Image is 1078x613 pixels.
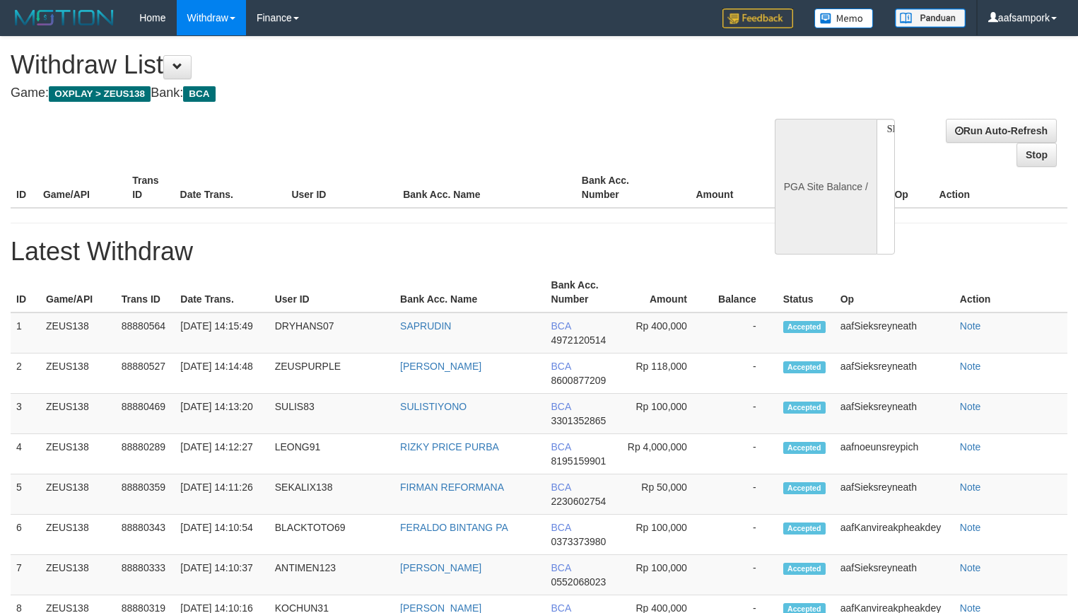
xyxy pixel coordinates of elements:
[708,354,778,394] td: -
[397,168,576,208] th: Bank Acc. Name
[835,394,954,434] td: aafSieksreyneath
[551,536,607,547] span: 0373373980
[621,434,708,474] td: Rp 4,000,000
[400,562,481,573] a: [PERSON_NAME]
[116,434,175,474] td: 88880289
[1017,143,1057,167] a: Stop
[775,119,877,255] div: PGA Site Balance /
[934,168,1067,208] th: Action
[400,320,451,332] a: SAPRUDIN
[116,394,175,434] td: 88880469
[175,515,269,555] td: [DATE] 14:10:54
[783,361,826,373] span: Accepted
[175,474,269,515] td: [DATE] 14:11:26
[269,434,394,474] td: LEONG91
[621,272,708,313] th: Amount
[835,555,954,595] td: aafSieksreyneath
[960,320,981,332] a: Note
[621,394,708,434] td: Rp 100,000
[546,272,621,313] th: Bank Acc. Number
[40,515,116,555] td: ZEUS138
[783,402,826,414] span: Accepted
[960,361,981,372] a: Note
[708,434,778,474] td: -
[551,375,607,386] span: 8600877209
[551,334,607,346] span: 4972120514
[175,313,269,354] td: [DATE] 14:15:49
[551,522,571,533] span: BCA
[960,522,981,533] a: Note
[269,272,394,313] th: User ID
[835,515,954,555] td: aafKanvireakpheakdey
[11,434,40,474] td: 4
[621,515,708,555] td: Rp 100,000
[175,434,269,474] td: [DATE] 14:12:27
[49,86,151,102] span: OXPLAY > ZEUS138
[835,313,954,354] td: aafSieksreyneath
[665,168,754,208] th: Amount
[889,168,933,208] th: Op
[621,313,708,354] td: Rp 400,000
[269,313,394,354] td: DRYHANS07
[954,272,1067,313] th: Action
[551,576,607,588] span: 0552068023
[708,515,778,555] td: -
[40,474,116,515] td: ZEUS138
[621,474,708,515] td: Rp 50,000
[708,313,778,354] td: -
[895,8,966,28] img: panduan.png
[394,272,545,313] th: Bank Acc. Name
[40,555,116,595] td: ZEUS138
[551,415,607,426] span: 3301352865
[11,7,118,28] img: MOTION_logo.png
[269,474,394,515] td: SEKALIX138
[783,321,826,333] span: Accepted
[783,482,826,494] span: Accepted
[11,272,40,313] th: ID
[835,272,954,313] th: Op
[11,168,37,208] th: ID
[708,555,778,595] td: -
[783,522,826,535] span: Accepted
[621,555,708,595] td: Rp 100,000
[175,168,286,208] th: Date Trans.
[11,555,40,595] td: 7
[551,320,571,332] span: BCA
[11,515,40,555] td: 6
[11,354,40,394] td: 2
[960,401,981,412] a: Note
[269,555,394,595] td: ANTIMEN123
[11,474,40,515] td: 5
[946,119,1057,143] a: Run Auto-Refresh
[116,474,175,515] td: 88880359
[175,555,269,595] td: [DATE] 14:10:37
[400,361,481,372] a: [PERSON_NAME]
[127,168,174,208] th: Trans ID
[400,522,508,533] a: FERALDO BINTANG PA
[11,313,40,354] td: 1
[551,441,571,453] span: BCA
[551,401,571,412] span: BCA
[708,272,778,313] th: Balance
[269,394,394,434] td: SULIS83
[116,555,175,595] td: 88880333
[576,168,665,208] th: Bank Acc. Number
[960,562,981,573] a: Note
[551,361,571,372] span: BCA
[835,434,954,474] td: aafnoeunsreypich
[835,354,954,394] td: aafSieksreyneath
[11,51,705,79] h1: Withdraw List
[835,474,954,515] td: aafSieksreyneath
[814,8,874,28] img: Button%20Memo.svg
[175,272,269,313] th: Date Trans.
[116,515,175,555] td: 88880343
[960,441,981,453] a: Note
[778,272,835,313] th: Status
[960,481,981,493] a: Note
[722,8,793,28] img: Feedback.jpg
[551,562,571,573] span: BCA
[400,401,467,412] a: SULISTIYONO
[175,394,269,434] td: [DATE] 14:13:20
[40,272,116,313] th: Game/API
[40,434,116,474] td: ZEUS138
